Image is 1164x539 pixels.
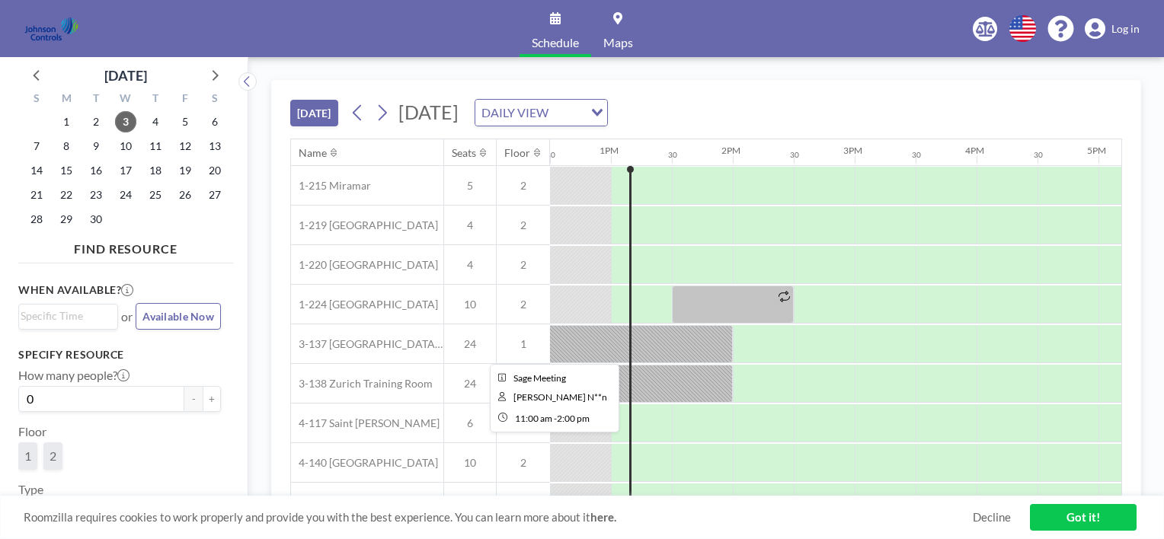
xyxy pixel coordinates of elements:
span: 1-215 Miramar [291,179,371,193]
span: Wednesday, September 24, 2025 [115,184,136,206]
div: T [82,90,111,110]
div: 2PM [721,145,740,156]
span: Thursday, September 18, 2025 [145,160,166,181]
span: Noreen N**n [513,391,607,403]
span: Friday, September 12, 2025 [174,136,196,157]
span: 1-219 [GEOGRAPHIC_DATA] [291,218,438,232]
span: Sunday, September 28, 2025 [26,209,47,230]
span: Maps [603,37,633,49]
span: 11:00 AM [515,413,552,424]
span: 1-220 [GEOGRAPHIC_DATA] [291,258,438,272]
span: 2:00 PM [557,413,590,424]
span: Log in [1111,22,1140,36]
span: [DATE] [398,100,459,123]
div: S [22,90,52,110]
span: Sage Meeting [513,372,566,384]
span: 2 [497,456,550,470]
h4: FIND RESOURCE [18,235,233,257]
div: 30 [1034,150,1043,160]
span: Tuesday, September 30, 2025 [85,209,107,230]
span: Wednesday, September 10, 2025 [115,136,136,157]
span: Monday, September 8, 2025 [56,136,77,157]
span: 2 [497,179,550,193]
span: 1-224 [GEOGRAPHIC_DATA] [291,298,438,311]
span: 24 [444,337,496,351]
span: Schedule [532,37,579,49]
span: Thursday, September 4, 2025 [145,111,166,132]
span: Monday, September 22, 2025 [56,184,77,206]
span: 6 [444,416,496,430]
div: 30 [668,150,677,160]
span: 3-138 Zurich Training Room [291,377,433,391]
button: Available Now [136,303,221,330]
span: Monday, September 1, 2025 [56,111,77,132]
button: + [203,386,221,412]
a: Got it! [1030,504,1137,531]
span: Sunday, September 21, 2025 [26,184,47,206]
span: 2 [50,448,56,464]
span: Friday, September 26, 2025 [174,184,196,206]
span: 4-117 Saint [PERSON_NAME] [291,416,440,430]
div: 30 [912,150,921,160]
div: T [140,90,170,110]
div: Seats [452,146,476,160]
div: 4PM [965,145,984,156]
a: here. [590,510,616,524]
span: 2 [497,258,550,272]
div: Floor [504,146,530,160]
span: Monday, September 15, 2025 [56,160,77,181]
span: 10 [444,298,496,311]
div: S [200,90,229,110]
div: 3PM [843,145,862,156]
div: M [52,90,82,110]
input: Search for option [553,103,582,123]
span: Monday, September 29, 2025 [56,209,77,230]
label: How many people? [18,368,130,383]
span: Tuesday, September 16, 2025 [85,160,107,181]
button: [DATE] [290,100,338,126]
div: 5PM [1087,145,1106,156]
label: Type [18,482,43,497]
span: 4 [444,218,496,232]
span: Available Now [142,310,214,323]
span: DAILY VIEW [478,103,552,123]
span: 2 [497,298,550,311]
span: 10 [444,456,496,470]
span: 3-137 [GEOGRAPHIC_DATA] Training Room [291,337,443,351]
span: Friday, September 19, 2025 [174,160,196,181]
button: - [184,386,203,412]
div: Name [299,146,327,160]
div: W [111,90,141,110]
span: Tuesday, September 9, 2025 [85,136,107,157]
span: Sunday, September 7, 2025 [26,136,47,157]
span: 1 [24,448,31,464]
span: - [554,413,557,424]
span: Wednesday, September 3, 2025 [115,111,136,132]
span: Tuesday, September 2, 2025 [85,111,107,132]
div: 30 [546,150,555,160]
span: 4-140 [GEOGRAPHIC_DATA] [291,456,438,470]
span: Saturday, September 20, 2025 [204,160,225,181]
div: F [170,90,200,110]
span: Wednesday, September 17, 2025 [115,160,136,181]
img: organization-logo [24,14,78,44]
span: 5 [444,179,496,193]
h3: Specify resource [18,348,221,362]
a: Log in [1085,18,1140,40]
span: Thursday, September 25, 2025 [145,184,166,206]
span: or [121,309,133,324]
label: Floor [18,424,46,439]
div: [DATE] [104,65,147,86]
input: Search for option [21,308,109,324]
span: Friday, September 5, 2025 [174,111,196,132]
span: Roomzilla requires cookies to work properly and provide you with the best experience. You can lea... [24,510,973,525]
span: Saturday, September 27, 2025 [204,184,225,206]
span: Sunday, September 14, 2025 [26,160,47,181]
div: Search for option [19,305,117,327]
span: Thursday, September 11, 2025 [145,136,166,157]
span: Saturday, September 6, 2025 [204,111,225,132]
span: Saturday, September 13, 2025 [204,136,225,157]
span: Tuesday, September 23, 2025 [85,184,107,206]
span: 24 [444,377,496,391]
span: 2 [497,218,550,232]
